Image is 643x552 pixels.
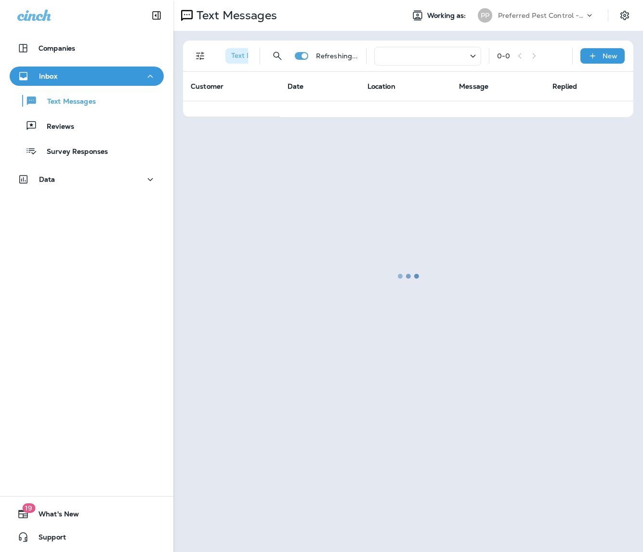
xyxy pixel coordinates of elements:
p: Reviews [37,122,74,132]
button: Reviews [10,116,164,136]
p: Data [39,175,55,183]
button: Companies [10,39,164,58]
p: Text Messages [38,97,96,107]
p: Survey Responses [37,148,108,157]
span: 19 [22,503,35,513]
p: Inbox [39,72,57,80]
p: Companies [39,44,75,52]
button: 19What's New [10,504,164,524]
button: Collapse Sidebar [143,6,170,25]
button: Inbox [10,67,164,86]
span: Support [29,533,66,545]
span: What's New [29,510,79,522]
button: Support [10,527,164,547]
button: Survey Responses [10,141,164,161]
button: Text Messages [10,91,164,111]
p: New [603,52,617,60]
button: Data [10,170,164,189]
